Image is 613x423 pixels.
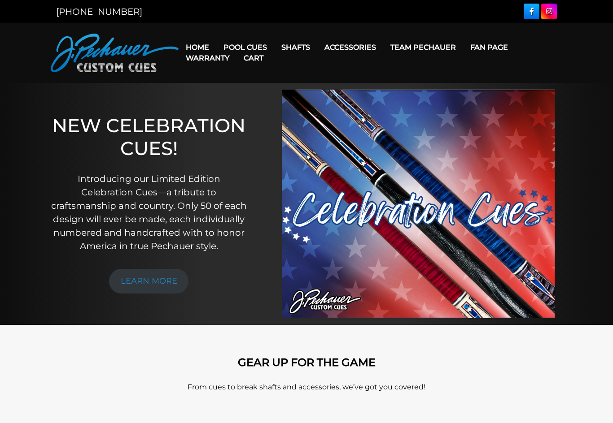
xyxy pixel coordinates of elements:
[179,47,236,69] a: Warranty
[51,34,179,72] img: Pechauer Custom Cues
[56,6,142,17] a: [PHONE_NUMBER]
[179,36,216,59] a: Home
[109,269,189,294] a: LEARN MORE
[50,172,247,253] p: Introducing our Limited Edition Celebration Cues—a tribute to craftsmanship and country. Only 50 ...
[317,36,383,59] a: Accessories
[463,36,515,59] a: Fan Page
[216,36,274,59] a: Pool Cues
[50,114,247,160] h1: NEW CELEBRATION CUES!
[51,382,562,393] p: From cues to break shafts and accessories, we’ve got you covered!
[236,47,271,69] a: Cart
[238,356,376,369] strong: GEAR UP FOR THE GAME
[274,36,317,59] a: Shafts
[383,36,463,59] a: Team Pechauer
